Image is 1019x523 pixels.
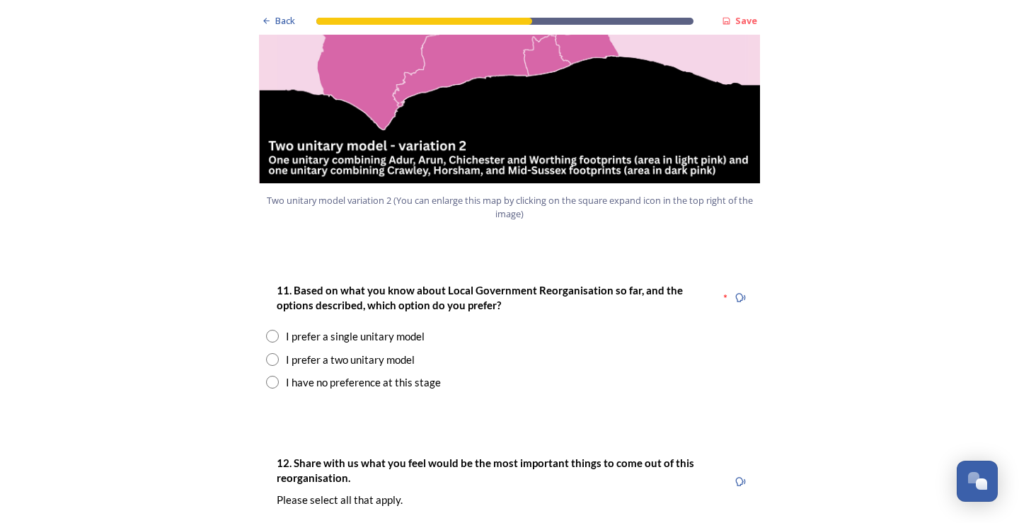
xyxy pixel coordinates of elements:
div: I have no preference at this stage [286,374,441,391]
strong: 12. Share with us what you feel would be the most important things to come out of this reorganisa... [277,456,696,484]
div: I prefer a single unitary model [286,328,425,345]
button: Open Chat [957,461,998,502]
p: Please select all that apply. [277,493,717,507]
strong: 11. Based on what you know about Local Government Reorganisation so far, and the options describe... [277,284,685,311]
div: I prefer a two unitary model [286,352,415,368]
span: Two unitary model variation 2 (You can enlarge this map by clicking on the square expand icon in ... [265,194,754,221]
span: Back [275,14,295,28]
strong: Save [735,14,757,27]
